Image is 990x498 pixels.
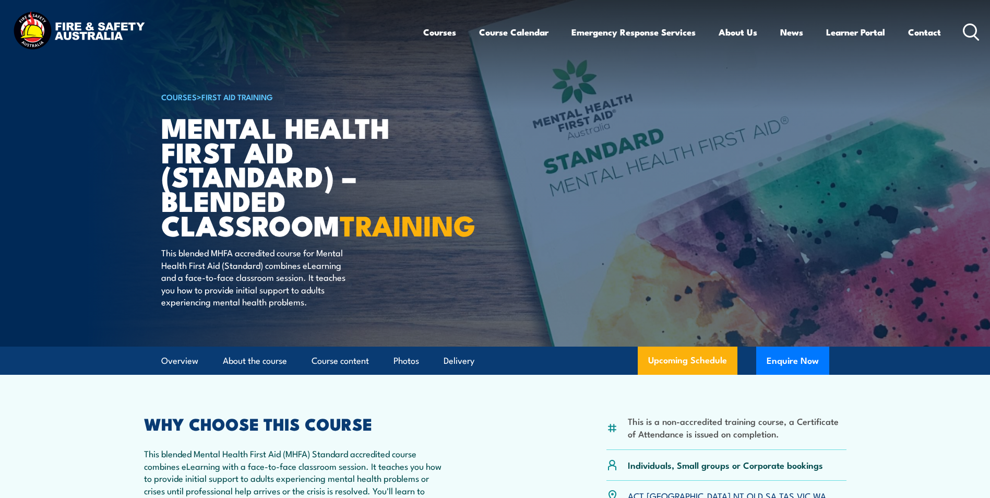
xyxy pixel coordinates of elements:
[223,347,287,375] a: About the course
[161,347,198,375] a: Overview
[628,459,823,471] p: Individuals, Small groups or Corporate bookings
[826,18,885,46] a: Learner Portal
[161,115,419,237] h1: Mental Health First Aid (Standard) – Blended Classroom
[444,347,474,375] a: Delivery
[144,416,449,431] h2: WHY CHOOSE THIS COURSE
[756,347,829,375] button: Enquire Now
[638,347,737,375] a: Upcoming Schedule
[719,18,757,46] a: About Us
[161,91,197,102] a: COURSES
[780,18,803,46] a: News
[161,246,352,307] p: This blended MHFA accredited course for Mental Health First Aid (Standard) combines eLearning and...
[393,347,419,375] a: Photos
[312,347,369,375] a: Course content
[628,415,846,440] li: This is a non-accredited training course, a Certificate of Attendance is issued on completion.
[340,203,475,246] strong: TRAINING
[571,18,696,46] a: Emergency Response Services
[479,18,548,46] a: Course Calendar
[161,90,419,103] h6: >
[201,91,273,102] a: First Aid Training
[908,18,941,46] a: Contact
[423,18,456,46] a: Courses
